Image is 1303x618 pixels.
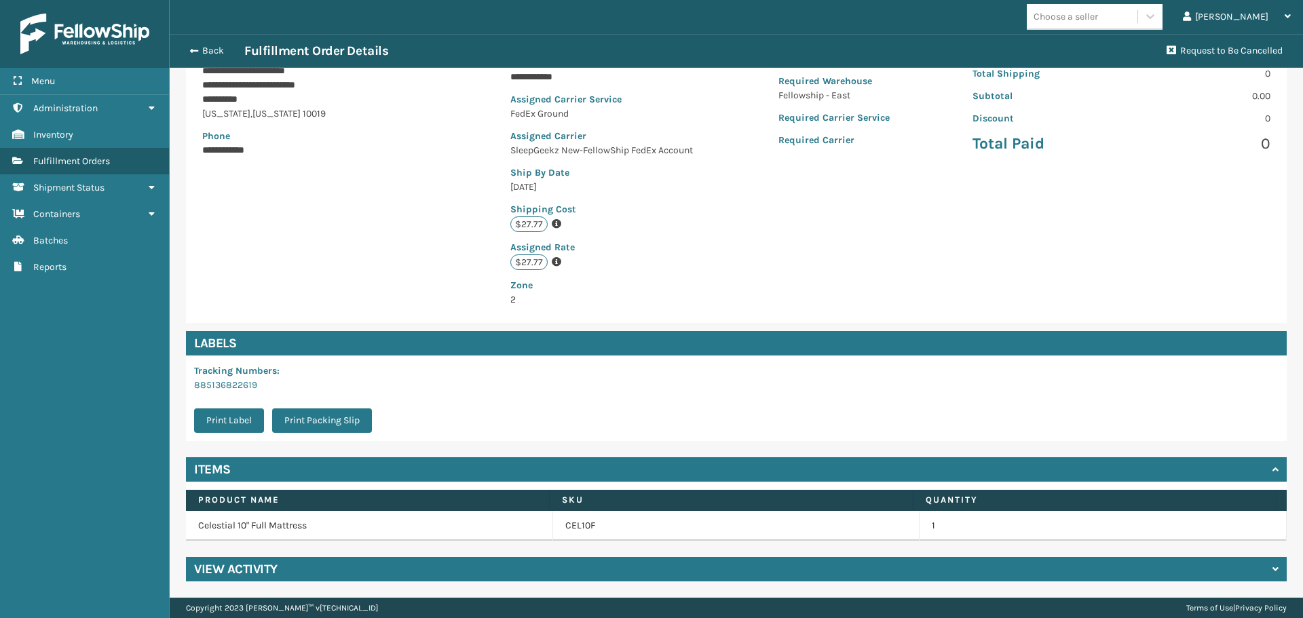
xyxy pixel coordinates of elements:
[510,107,696,121] p: FedEx Ground
[510,129,696,143] p: Assigned Carrier
[510,278,696,305] span: 2
[1186,598,1287,618] div: |
[510,254,548,270] p: $27.77
[510,216,548,232] p: $27.77
[33,129,73,140] span: Inventory
[202,108,250,119] span: [US_STATE]
[778,111,890,125] p: Required Carrier Service
[303,108,326,119] span: 10019
[252,108,301,119] span: [US_STATE]
[1130,111,1270,125] p: 0
[31,75,55,87] span: Menu
[194,408,264,433] button: Print Label
[510,278,696,292] p: Zone
[510,202,696,216] p: Shipping Cost
[198,494,537,506] label: Product Name
[202,129,428,143] p: Phone
[20,14,149,54] img: logo
[510,180,696,194] p: [DATE]
[778,88,890,102] p: Fellowship - East
[33,182,105,193] span: Shipment Status
[1186,603,1233,613] a: Terms of Use
[186,598,378,618] p: Copyright 2023 [PERSON_NAME]™ v [TECHNICAL_ID]
[272,408,372,433] button: Print Packing Slip
[33,208,80,220] span: Containers
[972,66,1113,81] p: Total Shipping
[33,261,67,273] span: Reports
[510,166,696,180] p: Ship By Date
[186,511,553,541] td: Celestial 10" Full Mattress
[972,134,1113,154] p: Total Paid
[33,155,110,167] span: Fulfillment Orders
[244,43,388,59] h3: Fulfillment Order Details
[920,511,1287,541] td: 1
[186,331,1287,355] h4: Labels
[1158,37,1291,64] button: Request to Be Cancelled
[510,92,696,107] p: Assigned Carrier Service
[510,240,696,254] p: Assigned Rate
[33,102,98,114] span: Administration
[194,461,231,478] h4: Items
[1130,134,1270,154] p: 0
[250,108,252,119] span: ,
[194,365,280,376] span: Tracking Numbers :
[972,111,1113,125] p: Discount
[972,89,1113,103] p: Subtotal
[565,519,595,533] a: CEL10F
[1130,66,1270,81] p: 0
[778,133,890,147] p: Required Carrier
[1235,603,1287,613] a: Privacy Policy
[194,379,257,391] a: 885136822619
[1130,89,1270,103] p: 0.00
[562,494,901,506] label: SKU
[778,74,890,88] p: Required Warehouse
[33,235,68,246] span: Batches
[1167,45,1176,55] i: Request to Be Cancelled
[194,561,278,577] h4: View Activity
[510,143,696,157] p: SleepGeekz New-FellowShip FedEx Account
[926,494,1264,506] label: Quantity
[1034,9,1098,24] div: Choose a seller
[182,45,244,57] button: Back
